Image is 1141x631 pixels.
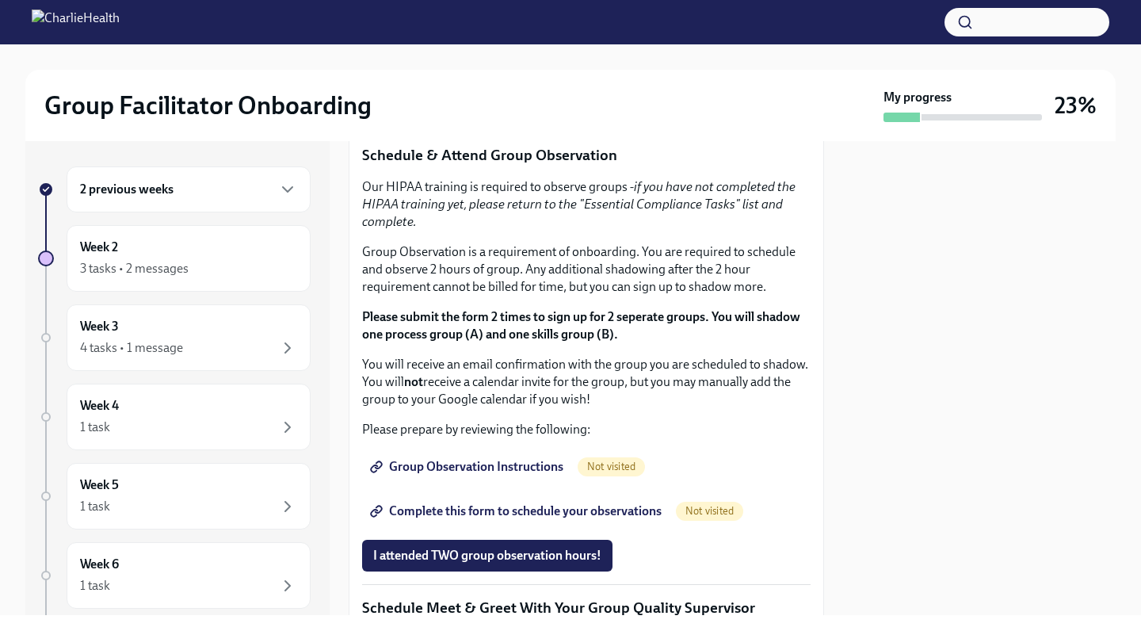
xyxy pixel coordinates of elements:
[362,179,796,229] em: if you have not completed the HIPAA training yet, please return to the "Essential Compliance Task...
[578,461,645,472] span: Not visited
[676,505,743,517] span: Not visited
[373,459,563,475] span: Group Observation Instructions
[80,260,189,277] div: 3 tasks • 2 messages
[362,421,811,438] p: Please prepare by reviewing the following:
[362,243,811,296] p: Group Observation is a requirement of onboarding. You are required to schedule and observe 2 hour...
[80,397,119,415] h6: Week 4
[32,10,120,35] img: CharlieHealth
[38,542,311,609] a: Week 61 task
[883,89,952,106] strong: My progress
[44,90,372,121] h2: Group Facilitator Onboarding
[1055,91,1097,120] h3: 23%
[373,548,601,564] span: I attended TWO group observation hours!
[362,451,574,483] a: Group Observation Instructions
[80,239,118,256] h6: Week 2
[80,556,119,573] h6: Week 6
[38,463,311,530] a: Week 51 task
[362,178,811,231] p: Our HIPAA training is required to observe groups -
[38,225,311,292] a: Week 23 tasks • 2 messages
[80,419,110,436] div: 1 task
[362,598,811,618] p: Schedule Meet & Greet With Your Group Quality Supervisor
[362,495,673,527] a: Complete this form to schedule your observations
[80,577,110,595] div: 1 task
[373,503,662,519] span: Complete this form to schedule your observations
[362,356,811,408] p: You will receive an email confirmation with the group you are scheduled to shadow. You will recei...
[80,476,119,494] h6: Week 5
[38,304,311,371] a: Week 34 tasks • 1 message
[404,374,423,389] strong: not
[80,318,119,335] h6: Week 3
[80,498,110,515] div: 1 task
[38,384,311,450] a: Week 41 task
[80,181,174,198] h6: 2 previous weeks
[67,166,311,212] div: 2 previous weeks
[362,309,800,342] strong: Please submit the form 2 times to sign up for 2 seperate groups. You will shadow one process grou...
[80,339,183,357] div: 4 tasks • 1 message
[362,145,811,166] p: Schedule & Attend Group Observation
[362,540,612,572] button: I attended TWO group observation hours!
